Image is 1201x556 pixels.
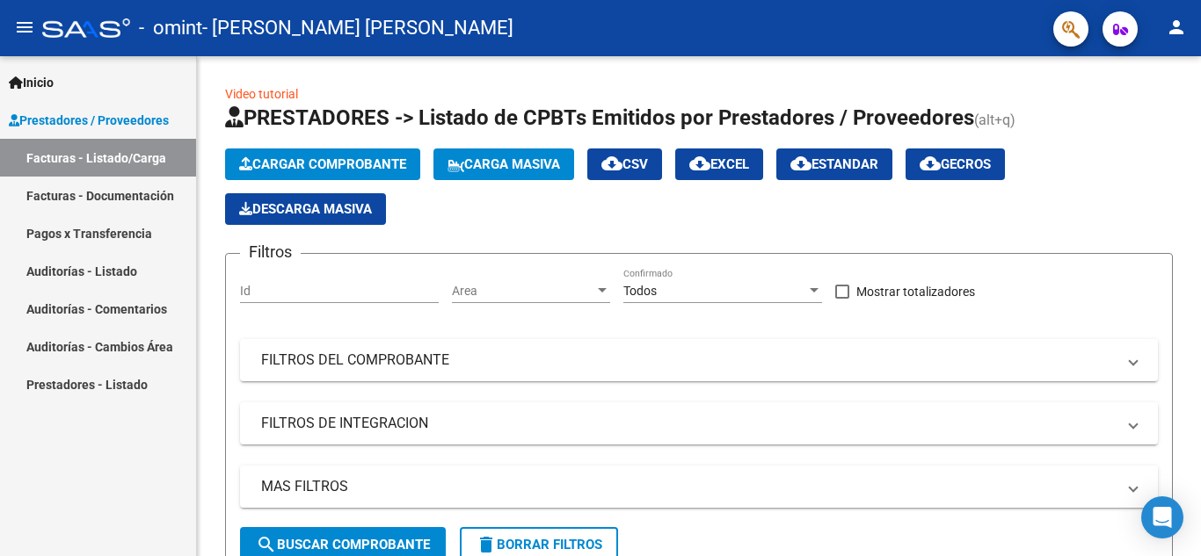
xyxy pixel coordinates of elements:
span: Descarga Masiva [239,201,372,217]
span: Todos [623,284,657,298]
span: - omint [139,9,202,47]
mat-icon: cloud_download [689,153,710,174]
mat-icon: cloud_download [790,153,812,174]
mat-expansion-panel-header: MAS FILTROS [240,466,1158,508]
span: Area [452,284,594,299]
mat-icon: person [1166,17,1187,38]
span: Carga Masiva [448,156,560,172]
button: CSV [587,148,662,180]
h3: Filtros [240,240,301,264]
span: Inicio [9,73,54,92]
span: (alt+q) [974,112,1015,128]
mat-icon: cloud_download [601,153,622,174]
span: PRESTADORES -> Listado de CPBTs Emitidos por Prestadores / Proveedores [225,105,974,130]
button: EXCEL [675,148,763,180]
mat-icon: menu [14,17,35,38]
mat-panel-title: FILTROS DEL COMPROBANTE [261,350,1116,370]
span: - [PERSON_NAME] [PERSON_NAME] [202,9,513,47]
button: Cargar Comprobante [225,148,420,180]
div: Open Intercom Messenger [1141,496,1183,538]
span: Buscar Comprobante [256,537,430,552]
span: Borrar Filtros [476,537,602,552]
button: Estandar [776,148,892,180]
span: Mostrar totalizadores [856,281,975,302]
span: Prestadores / Proveedores [9,111,169,130]
button: Gecros [906,148,1005,180]
mat-panel-title: FILTROS DE INTEGRACION [261,414,1116,433]
mat-icon: search [256,534,277,555]
mat-icon: delete [476,534,497,555]
span: CSV [601,156,648,172]
button: Descarga Masiva [225,193,386,225]
span: EXCEL [689,156,749,172]
app-download-masive: Descarga masiva de comprobantes (adjuntos) [225,193,386,225]
mat-expansion-panel-header: FILTROS DEL COMPROBANTE [240,339,1158,381]
span: Gecros [920,156,991,172]
mat-icon: cloud_download [920,153,941,174]
span: Estandar [790,156,878,172]
button: Carga Masiva [433,148,574,180]
span: Cargar Comprobante [239,156,406,172]
mat-expansion-panel-header: FILTROS DE INTEGRACION [240,402,1158,444]
a: Video tutorial [225,87,298,101]
mat-panel-title: MAS FILTROS [261,477,1116,496]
